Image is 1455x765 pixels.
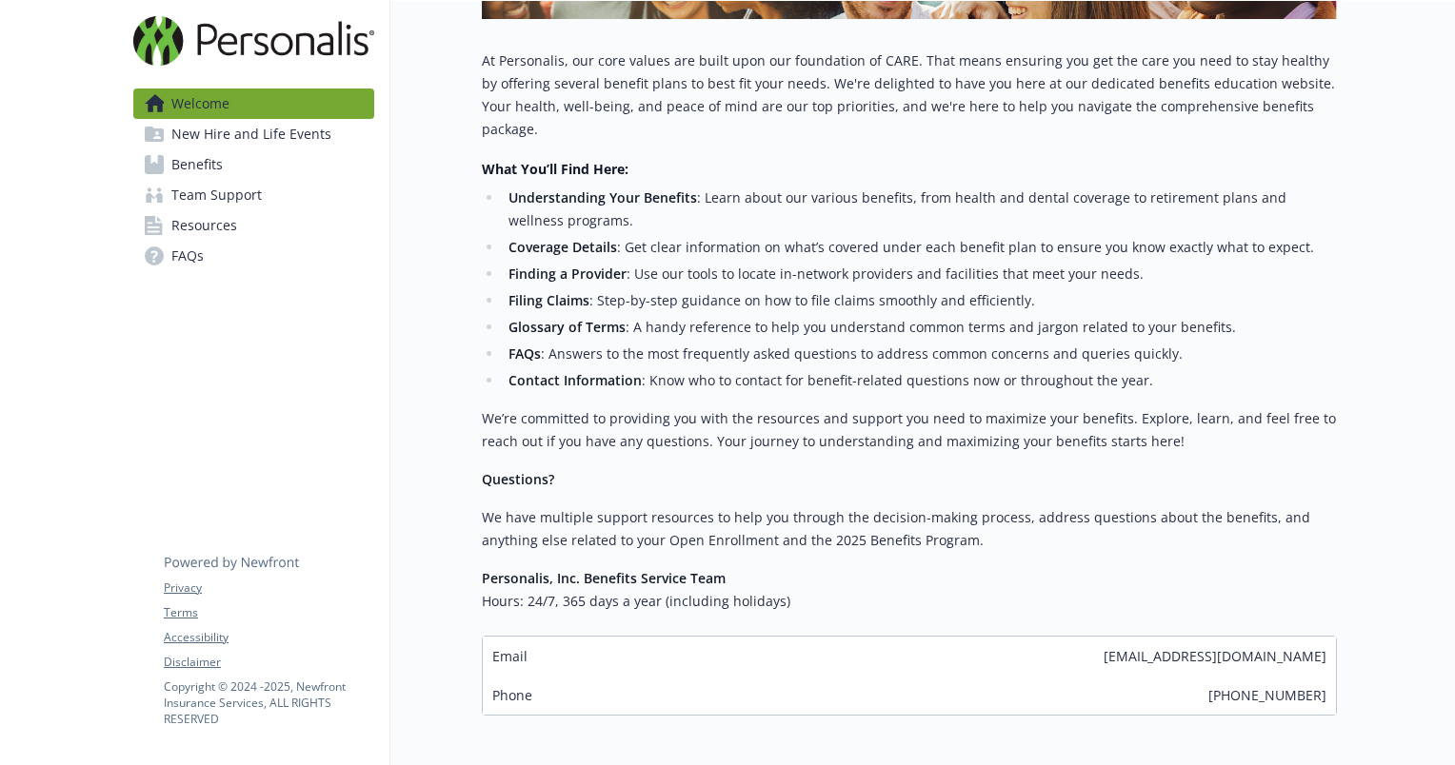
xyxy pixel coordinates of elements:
a: Accessibility [164,629,373,646]
strong: Coverage Details [508,238,617,256]
li: : Answers to the most frequently asked questions to address common concerns and queries quickly. [503,343,1337,365]
a: Resources [133,210,374,241]
li: : Learn about our various benefits, from health and dental coverage to retirement plans and welln... [503,186,1337,232]
li: : Know who to contact for benefit-related questions now or throughout the year. [503,369,1337,392]
strong: Filing Claims [508,291,589,309]
span: New Hire and Life Events [171,119,331,149]
span: Phone [492,685,532,705]
span: Benefits [171,149,223,180]
a: Privacy [164,579,373,597]
span: [EMAIL_ADDRESS][DOMAIN_NAME] [1104,646,1326,666]
p: We’re committed to providing you with the resources and support you need to maximize your benefit... [482,407,1337,453]
a: Welcome [133,88,374,119]
strong: What You’ll Find Here: [482,160,628,178]
li: : Step-by-step guidance on how to file claims smoothly and efficiently. [503,289,1337,312]
li: : Get clear information on what’s covered under each benefit plan to ensure you know exactly what... [503,236,1337,259]
strong: FAQs [508,344,541,363]
strong: Questions? [482,470,554,488]
li: : A handy reference to help you understand common terms and jargon related to your benefits. [503,316,1337,339]
strong: Personalis, Inc. Benefits Service Team [482,569,726,587]
span: Email [492,646,528,666]
strong: Understanding Your Benefits [508,188,697,206]
li: : Use our tools to locate in-network providers and facilities that meet your needs. [503,263,1337,285]
span: Welcome [171,88,229,119]
a: Benefits [133,149,374,180]
p: Copyright © 2024 - 2025 , Newfront Insurance Services, ALL RIGHTS RESERVED [164,678,373,727]
strong: Glossary of Terms [508,318,626,336]
strong: Contact Information [508,371,642,389]
span: [PHONE_NUMBER] [1208,685,1326,705]
span: FAQs [171,241,204,271]
strong: Finding a Provider [508,265,627,283]
p: We have multiple support resources to help you through the decision-making process, address quest... [482,506,1337,552]
a: Terms [164,604,373,621]
a: Team Support [133,180,374,210]
a: FAQs [133,241,374,271]
h6: Hours: 24/7, 365 days a year (including holidays)​ [482,590,1337,613]
span: Resources [171,210,237,241]
a: Disclaimer [164,654,373,671]
span: Team Support [171,180,262,210]
a: New Hire and Life Events [133,119,374,149]
p: At Personalis, our core values are built upon our foundation of CARE. That means ensuring you get... [482,49,1337,141]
